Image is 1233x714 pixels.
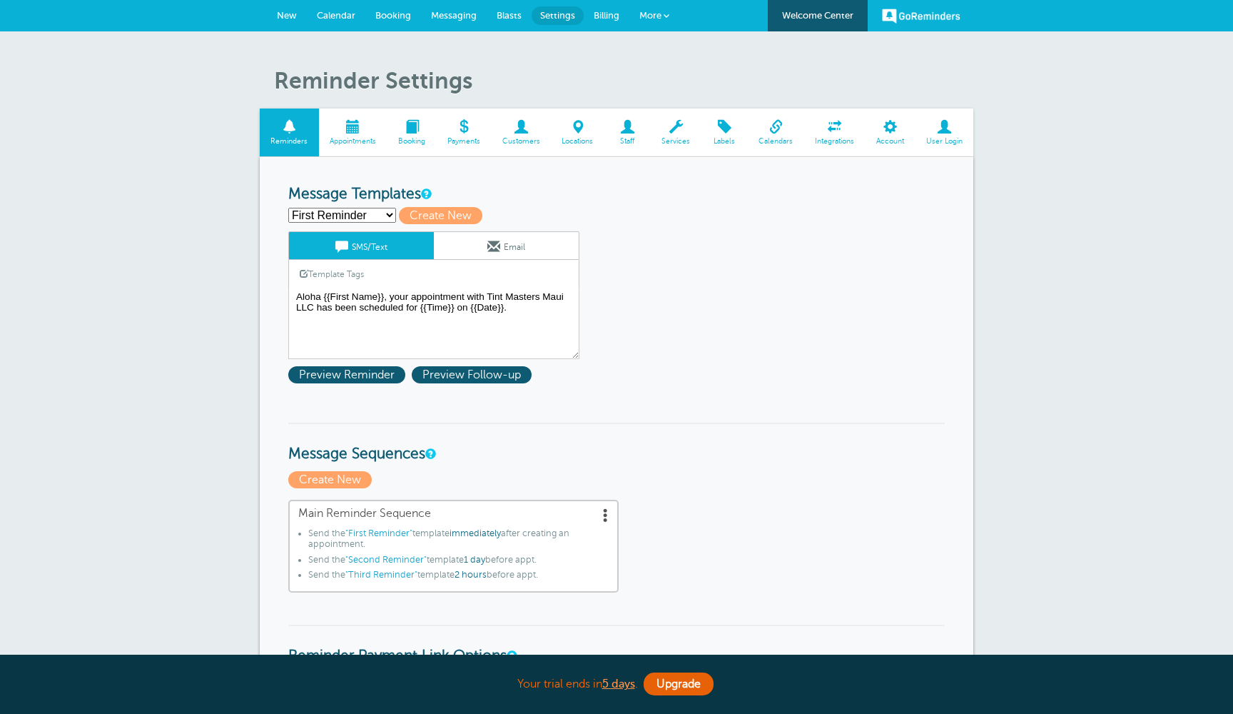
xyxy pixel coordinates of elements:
[345,570,417,580] span: "Third Reminder"
[507,651,515,660] a: These settings apply to all templates. Automatically add a payment link to your reminders if an a...
[399,207,482,224] span: Create New
[289,232,434,259] a: SMS/Text
[811,137,858,146] span: Integrations
[267,137,312,146] span: Reminders
[644,673,714,695] a: Upgrade
[395,137,430,146] span: Booking
[277,10,297,21] span: New
[872,137,908,146] span: Account
[387,109,437,156] a: Booking
[412,368,535,381] a: Preview Follow-up
[317,10,355,21] span: Calendar
[464,555,485,565] span: 1 day
[308,528,609,555] li: Send the template after creating an appointment.
[425,449,434,458] a: Message Sequences allow you to setup multiple reminder schedules that can use different Message T...
[915,109,973,156] a: User Login
[421,189,430,198] a: This is the wording for your reminder and follow-up messages. You can create multiple templates i...
[755,137,797,146] span: Calendars
[922,137,966,146] span: User Login
[491,109,551,156] a: Customers
[455,570,487,580] span: 2 hours
[639,10,661,21] span: More
[298,507,609,521] span: Main Reminder Sequence
[288,473,375,486] a: Create New
[604,109,651,156] a: Staff
[308,570,609,585] li: Send the template before appt.
[532,6,584,25] a: Settings
[651,109,701,156] a: Services
[288,471,372,488] span: Create New
[748,109,804,156] a: Calendars
[319,109,387,156] a: Appointments
[345,528,412,538] span: "First Reminder"
[399,209,489,222] a: Create New
[288,500,619,593] a: Main Reminder Sequence Send the"First Reminder"templateimmediatelyafter creating an appointment.S...
[558,137,597,146] span: Locations
[288,288,579,359] textarea: Aloha {{First Name}}, your appointment with Tint Masters Maui LLC has been scheduled for {{Time}}...
[260,669,973,700] div: Your trial ends in .
[412,366,532,383] span: Preview Follow-up
[701,109,748,156] a: Labels
[450,528,501,538] span: immediately
[289,260,375,288] a: Template Tags
[345,555,427,565] span: "Second Reminder"
[436,109,491,156] a: Payments
[497,10,522,21] span: Blasts
[602,678,635,690] a: 5 days
[498,137,544,146] span: Customers
[540,10,575,21] span: Settings
[551,109,604,156] a: Locations
[709,137,741,146] span: Labels
[288,186,945,203] h3: Message Templates
[443,137,484,146] span: Payments
[288,366,405,383] span: Preview Reminder
[431,10,477,21] span: Messaging
[594,10,619,21] span: Billing
[612,137,644,146] span: Staff
[658,137,694,146] span: Services
[288,423,945,463] h3: Message Sequences
[288,368,412,381] a: Preview Reminder
[308,555,609,570] li: Send the template before appt.
[288,625,945,665] h3: Reminder Payment Link Options
[865,109,915,156] a: Account
[326,137,380,146] span: Appointments
[434,232,579,259] a: Email
[804,109,866,156] a: Integrations
[375,10,411,21] span: Booking
[274,67,973,94] h1: Reminder Settings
